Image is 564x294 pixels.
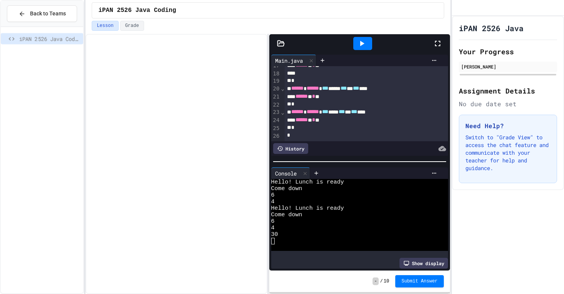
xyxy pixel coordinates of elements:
[465,134,551,172] p: Switch to "Grade View" to access the chat feature and communicate with your teacher for help and ...
[271,167,310,179] div: Console
[271,57,307,65] div: Main.java
[271,62,281,70] div: 17
[384,278,389,284] span: 10
[271,231,278,238] span: 30
[271,117,281,125] div: 24
[459,85,557,96] h2: Assignment Details
[373,277,378,285] span: -
[271,192,275,199] span: 6
[7,5,77,22] button: Back to Teams
[271,218,275,225] span: 6
[271,125,281,132] div: 25
[271,199,275,205] span: 4
[271,169,300,177] div: Console
[401,278,438,284] span: Submit Answer
[271,185,302,192] span: Come down
[271,101,281,109] div: 22
[98,6,176,15] span: iPAN 2526 Java Coding
[271,93,281,101] div: 21
[280,85,284,92] span: Fold line
[461,63,555,70] div: [PERSON_NAME]
[399,258,448,269] div: Show display
[459,23,524,33] h1: iPAN 2526 Java
[271,212,302,218] span: Come down
[395,275,444,287] button: Submit Answer
[271,225,275,231] span: 4
[271,179,344,185] span: Hello! Lunch is ready
[459,46,557,57] h2: Your Progress
[380,278,383,284] span: /
[459,99,557,109] div: No due date set
[271,132,281,140] div: 26
[280,109,284,115] span: Fold line
[30,10,66,18] span: Back to Teams
[271,109,281,117] div: 23
[273,143,308,154] div: History
[271,85,281,93] div: 20
[271,55,316,66] div: Main.java
[465,121,551,130] h3: Need Help?
[120,21,144,31] button: Grade
[92,21,118,31] button: Lesson
[19,35,80,43] span: iPAN 2526 Java Coding
[271,70,281,78] div: 18
[271,205,344,212] span: Hello! Lunch is ready
[271,77,281,85] div: 19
